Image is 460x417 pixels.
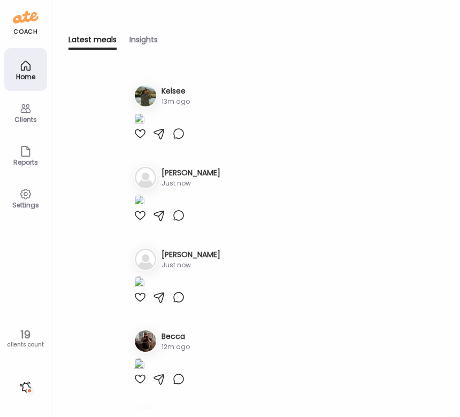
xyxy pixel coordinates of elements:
img: avatars%2FvTftA8v5t4PJ4mYtYO3Iw6ljtGM2 [135,330,156,352]
div: 13m ago [162,97,190,106]
img: images%2FyTknXZGv9KTAx1NC0SnWujXAvWt1%2FVKnMlcYLeyxn516ZioyX%2F6VrauCPfcWdXfRcCIN9Q_1080 [134,276,144,291]
div: Reports [6,159,45,166]
div: Just now [162,260,220,270]
img: images%2Fao27S4JzfGeT91DxyLlQHNwuQjE3%2F2B1UR5IOcreHawTCnG3k%2FGg8kk6sTAl2vHUPuOFwR_1080 [134,113,144,127]
div: Settings [6,202,45,208]
img: bg-avatar-default.svg [135,249,156,270]
h3: Kelsee [162,86,190,97]
img: images%2FvTftA8v5t4PJ4mYtYO3Iw6ljtGM2%2FUfz9ltYTnQDboMxZqsRX%2F4UtPvLE2cylp76e2AV5t_1080 [134,358,144,373]
div: Latest meals [68,34,117,50]
div: 12m ago [162,342,190,352]
h3: [PERSON_NAME] [162,249,220,260]
img: images%2Fz17eglOKHsRvr9y7Uz8EgGtDCwB3%2FYzNBXMABI8GYfid2w6p2%2F8WfrytsiOf6FqJVPmtg3_1080 [134,195,144,209]
img: ate [13,9,39,26]
div: Home [6,73,45,80]
img: avatars%2Fao27S4JzfGeT91DxyLlQHNwuQjE3 [135,85,156,106]
div: Clients [6,116,45,123]
img: bg-avatar-default.svg [135,167,156,188]
div: 19 [4,328,47,341]
div: Insights [129,34,158,50]
div: Just now [162,179,220,188]
div: coach [13,27,37,36]
h3: Becca [162,331,190,342]
div: clients count [4,341,47,349]
h3: [PERSON_NAME] [162,167,220,179]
